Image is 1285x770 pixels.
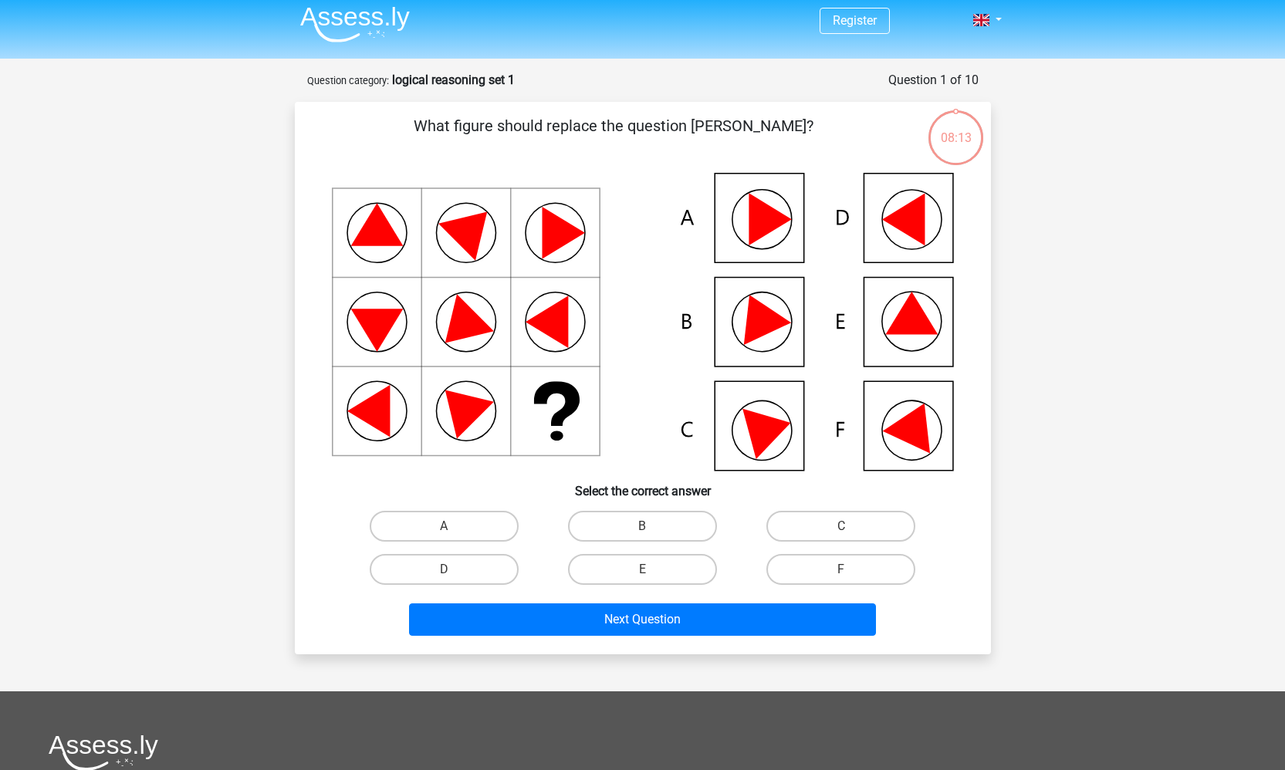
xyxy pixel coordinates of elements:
[307,75,389,86] small: Question category:
[568,554,717,585] label: E
[300,6,410,42] img: Assessly
[392,73,515,87] strong: logical reasoning set 1
[766,511,915,542] label: C
[568,511,717,542] label: B
[833,13,877,28] a: Register
[320,471,966,498] h6: Select the correct answer
[370,554,519,585] label: D
[409,603,876,636] button: Next Question
[320,114,908,160] p: What figure should replace the question [PERSON_NAME]?
[370,511,519,542] label: A
[888,71,979,89] div: Question 1 of 10
[766,554,915,585] label: F
[927,109,985,147] div: 08:13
